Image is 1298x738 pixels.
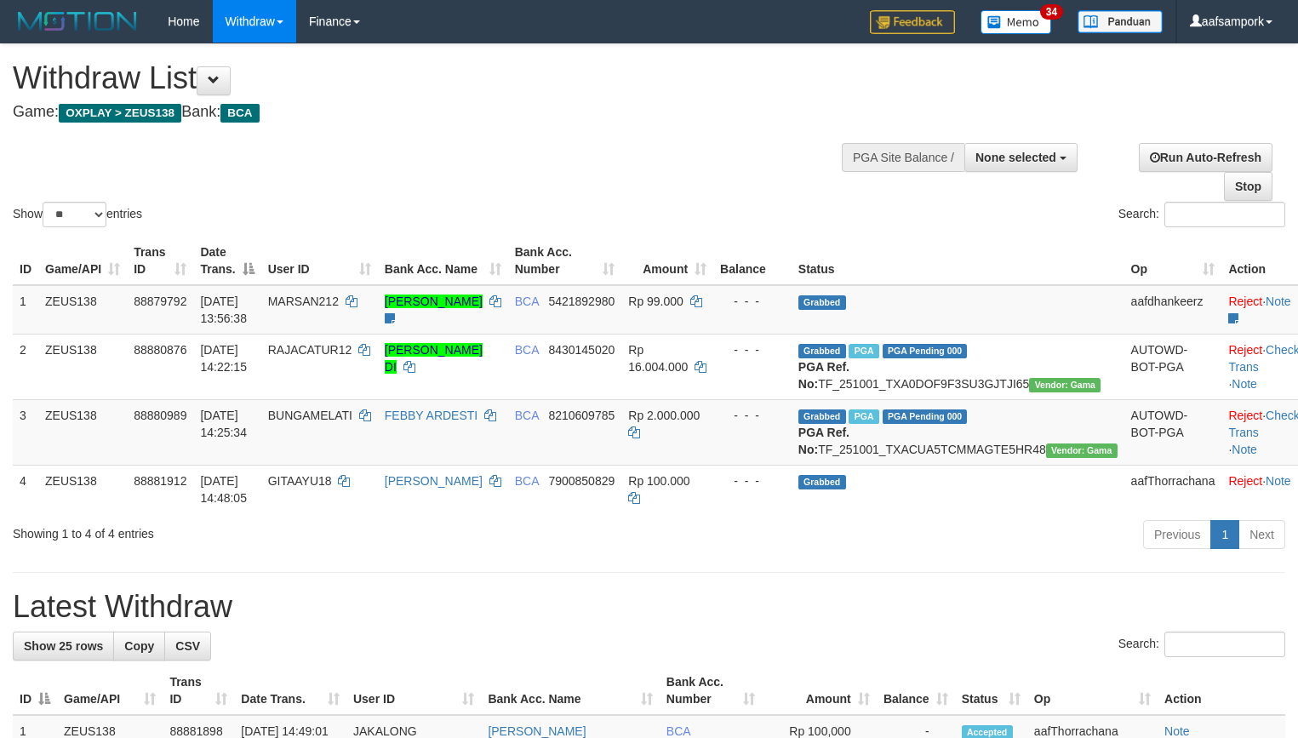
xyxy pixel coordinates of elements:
div: Showing 1 to 4 of 4 entries [13,518,528,542]
td: ZEUS138 [38,285,127,335]
span: MARSAN212 [268,295,339,308]
a: [PERSON_NAME] [385,474,483,488]
th: User ID: activate to sort column ascending [346,666,481,715]
th: ID: activate to sort column descending [13,666,57,715]
span: BCA [515,295,539,308]
th: Status: activate to sort column ascending [955,666,1027,715]
h4: Game: Bank: [13,104,849,121]
span: 34 [1040,4,1063,20]
td: aafdhankeerz [1124,285,1222,335]
span: Marked by aafnoeunsreypich [849,344,878,358]
span: Rp 2.000.000 [628,409,700,422]
span: 88881912 [134,474,186,488]
span: PGA Pending [883,409,968,424]
th: Balance [713,237,792,285]
th: ID [13,237,38,285]
span: PGA Pending [883,344,968,358]
span: 88880989 [134,409,186,422]
a: Reject [1228,409,1262,422]
td: TF_251001_TXA0DOF9F3SU3GJTJI65 [792,334,1124,399]
span: Grabbed [798,344,846,358]
span: Copy 8430145020 to clipboard [548,343,615,357]
select: Showentries [43,202,106,227]
span: RAJACATUR12 [268,343,352,357]
span: Vendor URL: https://trx31.1velocity.biz [1046,443,1118,458]
th: Balance: activate to sort column ascending [877,666,955,715]
button: None selected [964,143,1078,172]
td: AUTOWD-BOT-PGA [1124,334,1222,399]
th: Game/API: activate to sort column ascending [57,666,163,715]
span: GITAAYU18 [268,474,332,488]
a: CSV [164,632,211,661]
span: Rp 100.000 [628,474,689,488]
span: BCA [220,104,259,123]
th: Trans ID: activate to sort column ascending [127,237,193,285]
a: Stop [1224,172,1272,201]
label: Show entries [13,202,142,227]
span: Copy [124,639,154,653]
span: Copy 7900850829 to clipboard [548,474,615,488]
a: [PERSON_NAME] DI [385,343,483,374]
td: 4 [13,465,38,513]
input: Search: [1164,632,1285,657]
span: 88879792 [134,295,186,308]
span: BCA [515,343,539,357]
div: PGA Site Balance / [842,143,964,172]
img: panduan.png [1078,10,1163,33]
th: Bank Acc. Name: activate to sort column ascending [481,666,659,715]
img: Button%20Memo.svg [981,10,1052,34]
span: 88880876 [134,343,186,357]
th: Amount: activate to sort column ascending [762,666,877,715]
th: Status [792,237,1124,285]
span: CSV [175,639,200,653]
th: Game/API: activate to sort column ascending [38,237,127,285]
th: Bank Acc. Number: activate to sort column ascending [660,666,762,715]
h1: Withdraw List [13,61,849,95]
img: MOTION_logo.png [13,9,142,34]
a: Reject [1228,295,1262,308]
td: ZEUS138 [38,465,127,513]
th: Bank Acc. Number: activate to sort column ascending [508,237,622,285]
div: - - - [720,472,785,489]
span: BCA [515,409,539,422]
th: Trans ID: activate to sort column ascending [163,666,234,715]
span: Vendor URL: https://trx31.1velocity.biz [1029,378,1101,392]
span: Rp 16.004.000 [628,343,688,374]
a: Note [1232,443,1257,456]
span: [DATE] 14:25:34 [200,409,247,439]
th: Date Trans.: activate to sort column descending [193,237,260,285]
span: BUNGAMELATI [268,409,352,422]
span: BCA [515,474,539,488]
a: [PERSON_NAME] [385,295,483,308]
a: Previous [1143,520,1211,549]
td: 1 [13,285,38,335]
th: Bank Acc. Name: activate to sort column ascending [378,237,508,285]
td: TF_251001_TXACUA5TCMMAGTE5HR48 [792,399,1124,465]
td: 2 [13,334,38,399]
a: Note [1164,724,1190,738]
label: Search: [1118,632,1285,657]
th: Date Trans.: activate to sort column ascending [234,666,346,715]
a: 1 [1210,520,1239,549]
a: [PERSON_NAME] [488,724,586,738]
span: Rp 99.000 [628,295,683,308]
label: Search: [1118,202,1285,227]
h1: Latest Withdraw [13,590,1285,624]
a: Show 25 rows [13,632,114,661]
img: Feedback.jpg [870,10,955,34]
a: Next [1238,520,1285,549]
th: Amount: activate to sort column ascending [621,237,713,285]
span: None selected [975,151,1056,164]
span: [DATE] 14:48:05 [200,474,247,505]
a: Note [1266,474,1291,488]
span: Grabbed [798,295,846,310]
th: Op: activate to sort column ascending [1124,237,1222,285]
span: Show 25 rows [24,639,103,653]
span: Copy 5421892980 to clipboard [548,295,615,308]
b: PGA Ref. No: [798,426,849,456]
span: [DATE] 13:56:38 [200,295,247,325]
a: FEBBY ARDESTI [385,409,477,422]
a: Note [1232,377,1257,391]
th: Op: activate to sort column ascending [1027,666,1158,715]
td: AUTOWD-BOT-PGA [1124,399,1222,465]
